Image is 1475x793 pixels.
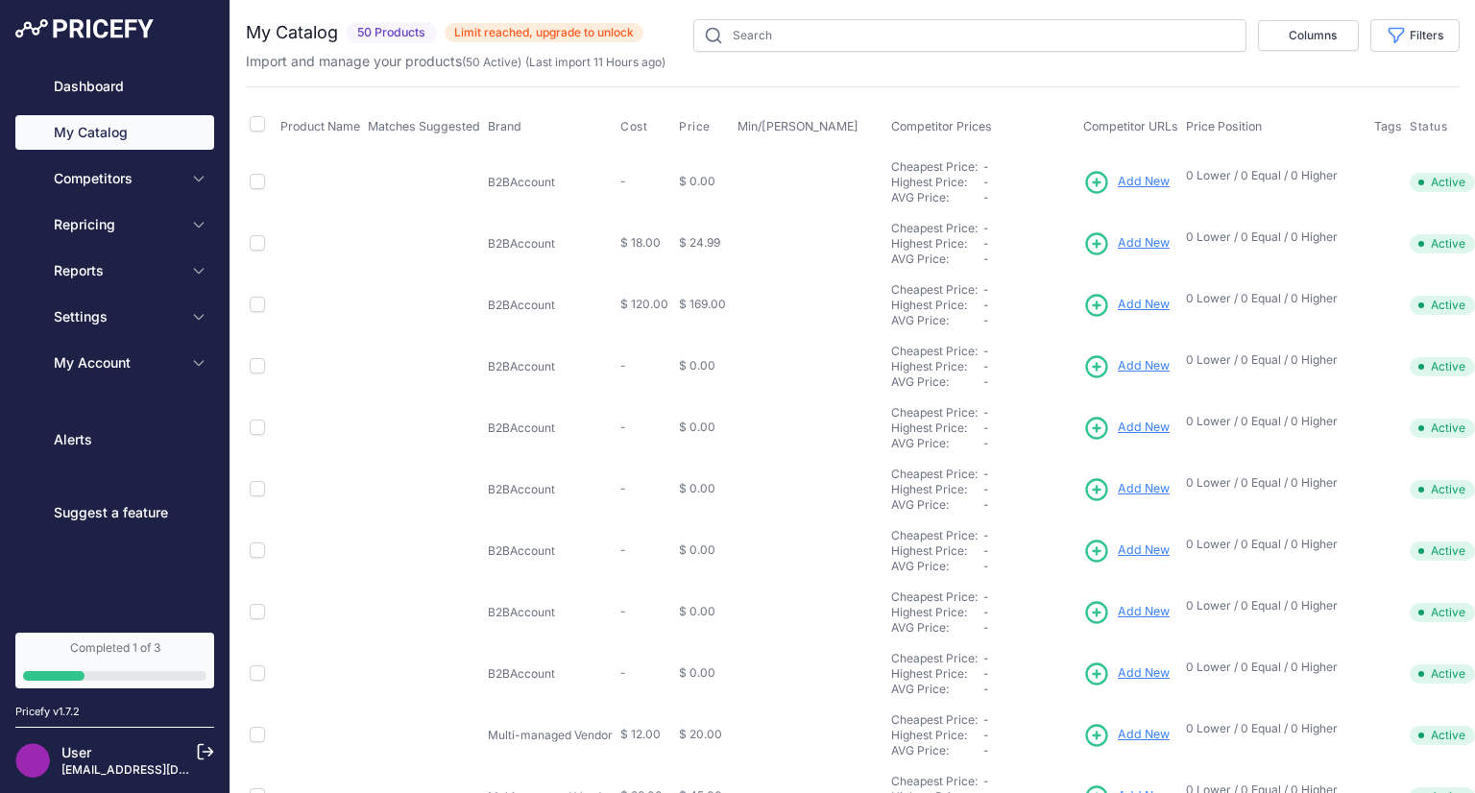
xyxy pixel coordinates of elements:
[891,589,978,604] a: Cheapest Price:
[983,589,989,604] span: -
[891,528,978,542] a: Cheapest Price:
[620,420,626,434] span: -
[679,297,726,311] span: $ 169.00
[983,405,989,420] span: -
[983,467,989,481] span: -
[488,728,613,743] p: Multi-managed Vendor
[679,665,715,680] span: $ 0.00
[1083,292,1170,319] a: Add New
[891,159,978,174] a: Cheapest Price:
[891,482,983,497] div: Highest Price:
[488,666,613,682] p: B2BAccount
[891,344,978,358] a: Cheapest Price:
[1118,234,1170,252] span: Add New
[620,119,647,134] span: Cost
[983,298,989,312] span: -
[1083,415,1170,442] a: Add New
[891,774,978,788] a: Cheapest Price:
[891,359,983,374] div: Highest Price:
[61,744,91,760] a: User
[891,119,992,133] span: Competitor Prices
[1083,353,1170,380] a: Add New
[1370,19,1460,52] button: Filters
[1186,660,1355,675] p: 0 Lower / 0 Equal / 0 Higher
[15,69,214,104] a: Dashboard
[620,297,668,311] span: $ 120.00
[693,19,1246,52] input: Search
[620,174,626,188] span: -
[54,353,180,372] span: My Account
[346,22,437,44] span: 50 Products
[983,236,989,251] span: -
[488,175,613,190] p: B2BAccount
[488,359,613,374] p: B2BAccount
[15,69,214,610] nav: Sidebar
[679,358,715,372] span: $ 0.00
[54,261,180,280] span: Reports
[983,436,989,450] span: -
[983,651,989,665] span: -
[679,481,715,495] span: $ 0.00
[891,743,983,758] div: AVG Price:
[891,666,983,682] div: Highest Price:
[679,604,715,618] span: $ 0.00
[983,159,989,174] span: -
[891,559,983,574] div: AVG Price:
[1118,357,1170,375] span: Add New
[983,728,989,742] span: -
[679,119,714,134] button: Price
[891,374,983,390] div: AVG Price:
[1118,480,1170,498] span: Add New
[15,704,80,720] div: Pricefy v1.7.2
[679,542,715,557] span: $ 0.00
[983,605,989,619] span: -
[445,23,643,42] span: Limit reached, upgrade to unlock
[983,313,989,327] span: -
[1118,419,1170,437] span: Add New
[1410,119,1452,134] button: Status
[891,282,978,297] a: Cheapest Price:
[891,620,983,636] div: AVG Price:
[488,236,613,252] p: B2BAccount
[983,559,989,573] span: -
[679,420,715,434] span: $ 0.00
[1410,726,1475,745] span: Active
[15,19,154,38] img: Pricefy Logo
[983,282,989,297] span: -
[620,542,626,557] span: -
[1186,475,1355,491] p: 0 Lower / 0 Equal / 0 Higher
[1083,476,1170,503] a: Add New
[891,421,983,436] div: Highest Price:
[15,633,214,688] a: Completed 1 of 3
[891,467,978,481] a: Cheapest Price:
[983,175,989,189] span: -
[368,119,480,133] span: Matches Suggested
[488,482,613,497] p: B2BAccount
[15,207,214,242] button: Repricing
[1186,598,1355,613] p: 0 Lower / 0 Equal / 0 Higher
[679,119,711,134] span: Price
[983,774,989,788] span: -
[983,666,989,681] span: -
[1083,169,1170,196] a: Add New
[891,712,978,727] a: Cheapest Price:
[23,640,206,656] div: Completed 1 of 3
[54,169,180,188] span: Competitors
[891,605,983,620] div: Highest Price:
[246,52,665,71] p: Import and manage your products
[620,727,661,741] span: $ 12.00
[1118,726,1170,744] span: Add New
[983,497,989,512] span: -
[983,620,989,635] span: -
[679,174,715,188] span: $ 0.00
[1118,173,1170,191] span: Add New
[1410,296,1475,315] span: Active
[891,236,983,252] div: Highest Price:
[983,252,989,266] span: -
[15,422,214,457] a: Alerts
[1083,661,1170,687] a: Add New
[15,346,214,380] button: My Account
[983,528,989,542] span: -
[983,482,989,496] span: -
[1118,541,1170,560] span: Add New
